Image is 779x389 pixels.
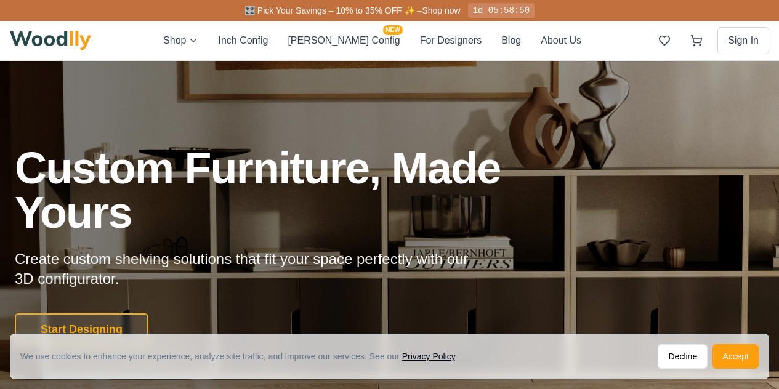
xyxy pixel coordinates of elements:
[468,3,535,18] div: 1d 05:58:50
[163,33,198,49] button: Shop
[244,6,422,15] span: 🎛️ Pick Your Savings – 10% to 35% OFF ✨ –
[712,344,759,369] button: Accept
[658,344,708,369] button: Decline
[501,33,521,49] button: Blog
[717,27,769,54] button: Sign In
[218,33,268,49] button: Inch Config
[20,350,467,363] div: We use cookies to enhance your experience, analyze site traffic, and improve our services. See our .
[15,249,488,289] p: Create custom shelving solutions that fit your space perfectly with our 3D configurator.
[383,25,402,35] span: NEW
[420,33,482,49] button: For Designers
[288,33,400,49] button: [PERSON_NAME] ConfigNEW
[402,351,455,361] a: Privacy Policy
[15,146,567,235] h1: Custom Furniture, Made Yours
[15,313,148,345] button: Start Designing
[541,33,581,49] button: About Us
[10,31,91,50] img: Woodlly
[422,6,460,15] a: Shop now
